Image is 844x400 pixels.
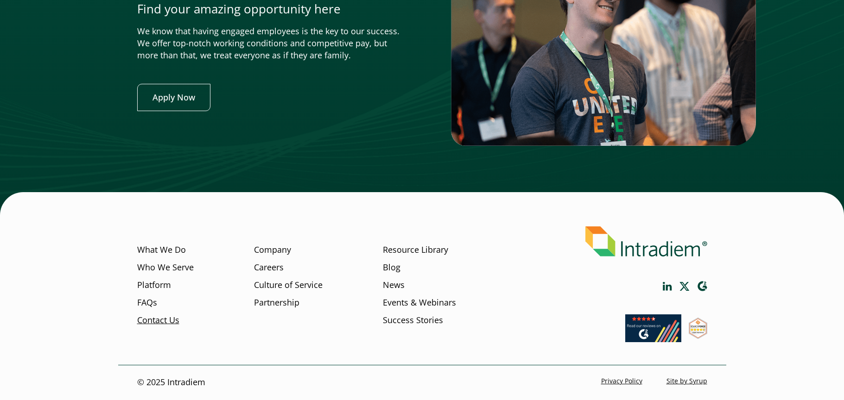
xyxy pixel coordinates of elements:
[689,318,707,339] img: SourceForge User Reviews
[137,377,205,389] p: © 2025 Intradiem
[383,314,443,326] a: Success Stories
[383,244,448,256] a: Resource Library
[585,226,707,256] img: Intradiem
[601,377,642,386] a: Privacy Policy
[137,279,171,291] a: Platform
[679,282,690,291] a: Link opens in a new window
[137,0,403,18] p: Find your amazing opportunity here
[254,297,299,309] a: Partnership
[254,244,291,256] a: Company
[663,282,672,291] a: Link opens in a new window
[254,262,284,274] a: Careers
[625,314,681,342] img: Read our reviews on G2
[383,279,405,291] a: News
[625,333,681,344] a: Link opens in a new window
[697,281,707,292] a: Link opens in a new window
[137,244,186,256] a: What We Do
[383,297,456,309] a: Events & Webinars
[666,377,707,386] a: Site by Syrup
[137,314,179,326] a: Contact Us
[137,25,403,62] p: We know that having engaged employees is the key to our success. We offer top-notch working condi...
[383,262,400,274] a: Blog
[137,297,157,309] a: FAQs
[254,279,323,291] a: Culture of Service
[137,84,210,111] a: Apply Now
[137,262,194,274] a: Who We Serve
[689,330,707,341] a: Link opens in a new window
